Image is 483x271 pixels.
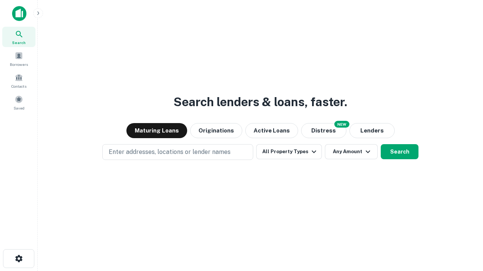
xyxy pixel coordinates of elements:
[12,40,26,46] span: Search
[2,49,35,69] a: Borrowers
[102,144,253,160] button: Enter addresses, locations or lender names
[2,92,35,113] a: Saved
[2,70,35,91] a: Contacts
[12,6,26,21] img: capitalize-icon.png
[11,83,26,89] span: Contacts
[109,148,231,157] p: Enter addresses, locations or lender names
[14,105,25,111] span: Saved
[325,144,378,159] button: Any Amount
[445,211,483,247] iframe: Chat Widget
[349,123,395,138] button: Lenders
[2,27,35,47] a: Search
[190,123,242,138] button: Originations
[174,93,347,111] h3: Search lenders & loans, faster.
[126,123,187,138] button: Maturing Loans
[245,123,298,138] button: Active Loans
[381,144,418,159] button: Search
[301,123,346,138] button: Search distressed loans with lien and other non-mortgage details.
[334,121,349,128] div: NEW
[256,144,322,159] button: All Property Types
[10,61,28,67] span: Borrowers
